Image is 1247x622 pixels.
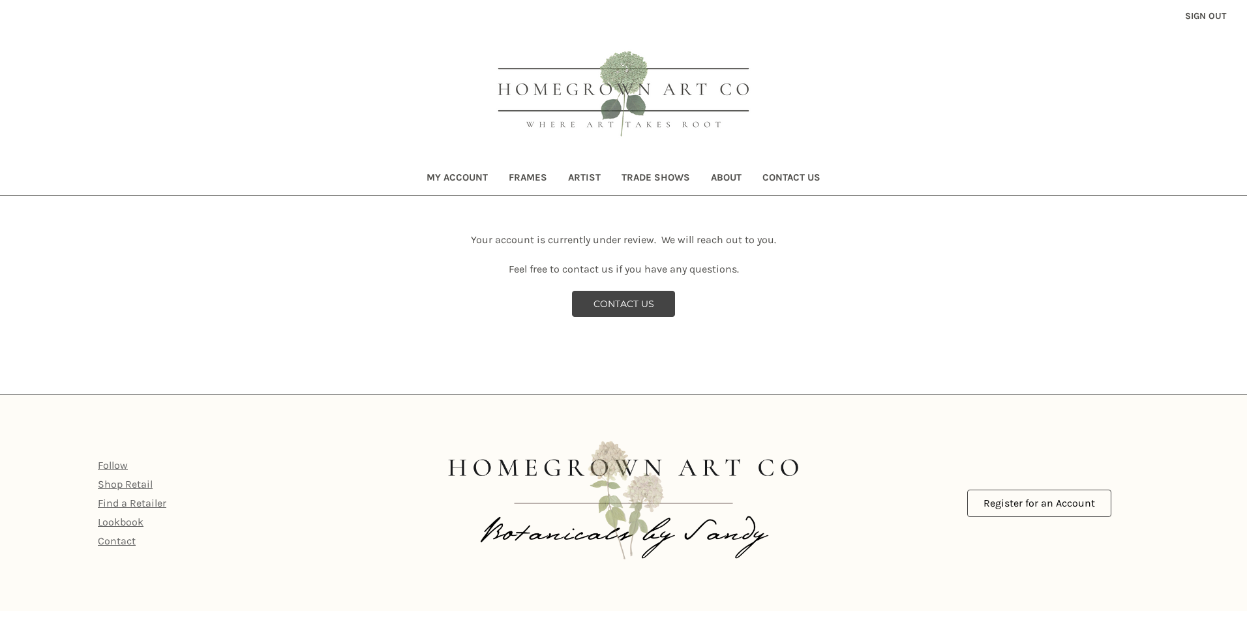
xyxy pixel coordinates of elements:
[416,163,498,195] a: My Account
[98,497,166,509] a: Find a Retailer
[477,37,770,154] img: HOMEGROWN ART CO
[98,459,128,471] a: Follow
[98,516,143,528] a: Lookbook
[98,535,136,547] a: Contact
[611,163,700,195] a: Trade Shows
[498,163,558,195] a: Frames
[558,163,611,195] a: Artist
[700,163,752,195] a: About
[509,263,739,275] span: Feel free to contact us if you have any questions.
[98,478,153,490] a: Shop Retail
[752,163,831,195] a: Contact Us
[471,233,776,246] span: Your account is currently under review. We will reach out to you.
[572,291,676,317] a: CONTACT US
[967,490,1111,517] a: Register for an Account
